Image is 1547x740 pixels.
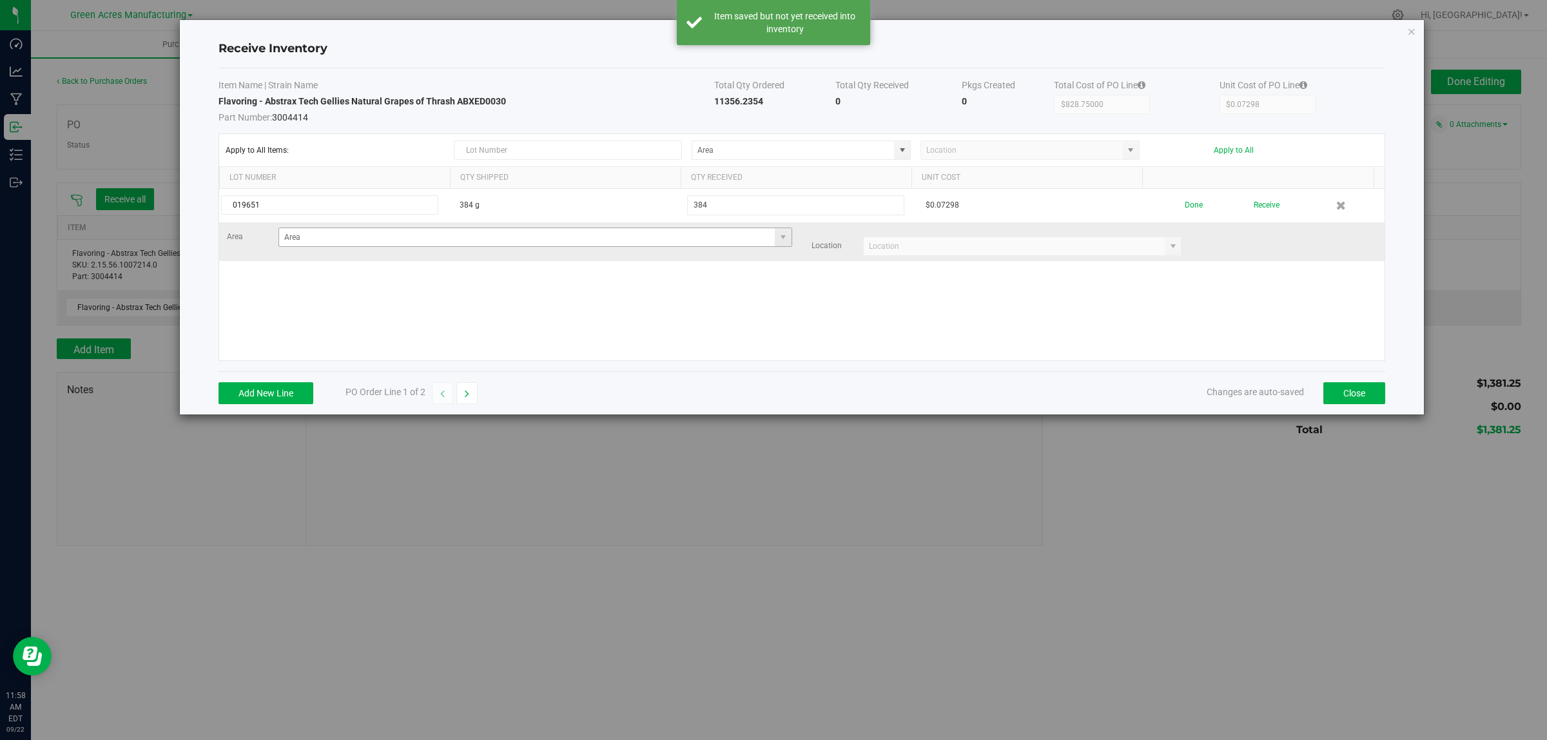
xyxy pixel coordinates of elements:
[681,167,911,189] th: Qty Received
[918,189,1151,222] td: $0.07298
[1207,387,1304,397] span: Changes are auto-saved
[454,141,682,160] input: Lot Number
[962,96,967,106] strong: 0
[1220,79,1385,95] th: Unit Cost of PO Line
[219,96,506,106] strong: Flavoring - Abstrax Tech Gellies Natural Grapes of Thrash ABXED0030
[219,41,1385,57] h4: Receive Inventory
[835,79,962,95] th: Total Qty Received
[709,10,861,35] div: Item saved but not yet received into inventory
[1407,23,1416,39] button: Close modal
[221,195,439,215] input: Lot Number
[219,108,714,124] span: 3004414
[450,167,681,189] th: Qty Shipped
[714,79,835,95] th: Total Qty Ordered
[219,112,272,122] span: Part Number:
[345,387,425,397] span: PO Order Line 1 of 2
[1138,81,1145,90] i: Specifying a total cost will update all item costs.
[279,228,775,246] input: Area
[714,96,763,106] strong: 11356.2354
[1254,194,1279,217] button: Receive
[219,382,313,404] button: Add New Line
[452,189,685,222] td: 384 g
[219,79,714,95] th: Item Name | Strain Name
[1054,79,1220,95] th: Total Cost of PO Line
[835,96,841,106] strong: 0
[1214,146,1254,155] button: Apply to All
[1299,81,1307,90] i: Specifying a total cost will update all item costs.
[219,167,450,189] th: Lot Number
[227,231,278,243] label: Area
[911,167,1142,189] th: Unit Cost
[1185,194,1203,217] button: Done
[13,637,52,676] iframe: Resource center
[812,240,863,252] label: Location
[1323,382,1385,404] button: Close
[226,146,445,155] span: Apply to All Items:
[692,141,894,159] input: Area
[962,79,1054,95] th: Pkgs Created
